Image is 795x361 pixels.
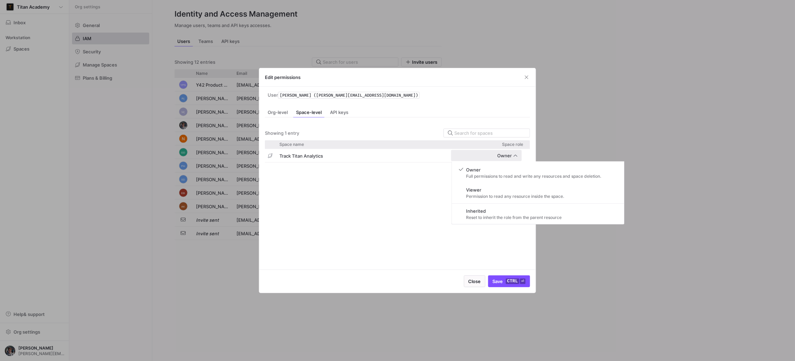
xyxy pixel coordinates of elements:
span: Reset to inherit the role from the parent resource [466,215,562,220]
span: Permission to read any resource inside the space. [466,194,564,199]
span: Inherited [466,208,562,214]
span: Full permissions to read and write any resources and space deletion. [466,174,601,179]
span: Viewer [466,187,564,193]
span: Owner [466,167,601,173]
